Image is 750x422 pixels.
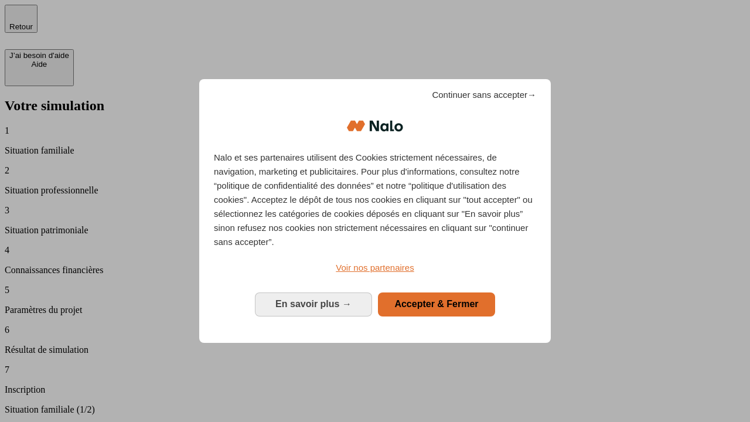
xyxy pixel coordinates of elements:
img: Logo [347,108,403,144]
span: Continuer sans accepter→ [432,88,536,102]
a: Voir nos partenaires [214,261,536,275]
span: En savoir plus → [275,299,352,309]
p: Nalo et ses partenaires utilisent des Cookies strictement nécessaires, de navigation, marketing e... [214,151,536,249]
button: En savoir plus: Configurer vos consentements [255,292,372,316]
span: Accepter & Fermer [394,299,478,309]
span: Voir nos partenaires [336,263,414,273]
button: Accepter & Fermer: Accepter notre traitement des données et fermer [378,292,495,316]
div: Bienvenue chez Nalo Gestion du consentement [199,79,551,342]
